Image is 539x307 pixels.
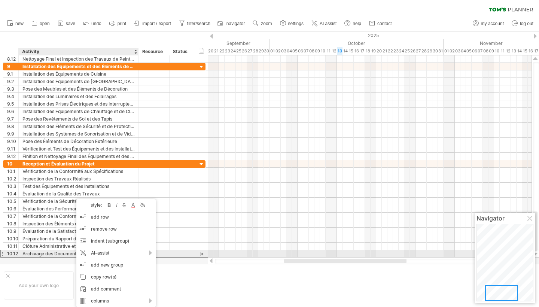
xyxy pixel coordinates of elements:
[198,250,205,258] div: scroll to activity
[22,115,135,122] div: Pose des Revêtements de Sol et des Tapis
[236,47,241,55] div: Thursday, 25 September 2025
[348,47,354,55] div: Wednesday, 15 October 2025
[517,47,522,55] div: Friday, 14 November 2025
[7,130,18,137] div: 9.9
[367,19,394,28] a: contact
[66,21,75,26] span: save
[76,235,156,247] div: indent (subgroup)
[22,198,135,205] div: Vérification de la Sécurité et de la Protection
[76,295,156,307] div: columns
[494,47,500,55] div: Monday, 10 November 2025
[22,108,135,115] div: Installation des Équipements de Chauffage et de Climatisation
[22,243,135,250] div: Clôture Administrative et Financière du Projet
[500,47,505,55] div: Tuesday, 11 November 2025
[22,250,135,257] div: Archivage des Documents et des Données du Projet
[481,21,504,26] span: my account
[354,47,359,55] div: Thursday, 16 October 2025
[522,47,528,55] div: Saturday, 15 November 2025
[22,183,135,190] div: Test des Équipements et des Installations
[76,259,156,271] div: add new group
[399,47,404,55] div: Friday, 24 October 2025
[173,48,189,55] div: Status
[91,21,101,26] span: undo
[107,19,128,28] a: print
[241,47,247,55] div: Friday, 26 September 2025
[22,93,135,100] div: Installation des Luminaires et des Éclairages
[476,215,533,222] div: Navigator
[251,19,274,28] a: zoom
[421,47,427,55] div: Tuesday, 28 October 2025
[22,220,135,227] div: Inspection des Éléments de Décoration et de Finition
[253,47,258,55] div: Sunday, 28 September 2025
[258,47,264,55] div: Monday, 29 September 2025
[393,47,399,55] div: Thursday, 23 October 2025
[7,153,18,160] div: 9.12
[7,145,18,152] div: 9.11
[286,47,292,55] div: Saturday, 4 October 2025
[7,93,18,100] div: 9.4
[511,47,517,55] div: Thursday, 13 November 2025
[216,19,247,28] a: navigator
[7,220,18,227] div: 10.8
[365,47,371,55] div: Saturday, 18 October 2025
[118,21,126,26] span: print
[76,283,156,295] div: add comment
[466,47,472,55] div: Wednesday, 5 November 2025
[528,47,533,55] div: Sunday, 16 November 2025
[7,108,18,115] div: 9.6
[7,168,18,175] div: 10.1
[22,78,135,85] div: Installation des Équipements de [GEOGRAPHIC_DATA]
[177,19,213,28] a: filter/search
[275,47,281,55] div: Thursday, 2 October 2025
[81,19,104,28] a: undo
[449,47,455,55] div: Sunday, 2 November 2025
[471,19,506,28] a: my account
[505,47,511,55] div: Wednesday, 12 November 2025
[22,123,135,130] div: Installation des Éléments de Sécurité et de Protection
[187,21,210,26] span: filter/search
[22,145,135,152] div: Vérification et Test des Équipements et des Installations
[40,21,50,26] span: open
[142,48,165,55] div: Resource
[76,247,156,259] div: AI-assist
[7,250,18,257] div: 10.12
[22,48,134,55] div: Activity
[7,123,18,130] div: 9.8
[337,47,342,55] div: Monday, 13 October 2025
[7,205,18,212] div: 10.6
[261,21,272,26] span: zoom
[427,47,432,55] div: Wednesday, 29 October 2025
[7,160,18,167] div: 10
[22,63,135,70] div: Installation des Équipements et des Éléments de Décoration
[7,78,18,85] div: 9.2
[230,47,236,55] div: Wednesday, 24 September 2025
[15,21,24,26] span: new
[264,47,269,55] div: Tuesday, 30 September 2025
[488,47,494,55] div: Sunday, 9 November 2025
[520,21,533,26] span: log out
[22,70,135,77] div: Installation des Équipements de Cuisine
[342,19,363,28] a: help
[309,47,314,55] div: Wednesday, 8 October 2025
[22,85,135,92] div: Pose des Meubles et des Éléments de Décoration
[281,47,286,55] div: Friday, 3 October 2025
[314,47,320,55] div: Thursday, 9 October 2025
[22,190,135,197] div: Évaluation de la Qualité des Travaux
[460,47,466,55] div: Tuesday, 4 November 2025
[7,55,18,63] div: 8.12
[432,47,438,55] div: Thursday, 30 October 2025
[7,70,18,77] div: 9.1
[5,19,26,28] a: new
[7,228,18,235] div: 10.9
[247,47,253,55] div: Saturday, 27 September 2025
[219,47,225,55] div: Monday, 22 September 2025
[22,228,135,235] div: Évaluation de la Satisfaction du Client
[30,19,52,28] a: open
[269,47,275,55] div: Wednesday, 1 October 2025
[310,19,339,28] a: AI assist
[444,47,449,55] div: Saturday, 1 November 2025
[387,47,393,55] div: Wednesday, 22 October 2025
[22,160,135,167] div: Réception et Évaluation du Projet
[7,190,18,197] div: 10.4
[132,19,173,28] a: import / export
